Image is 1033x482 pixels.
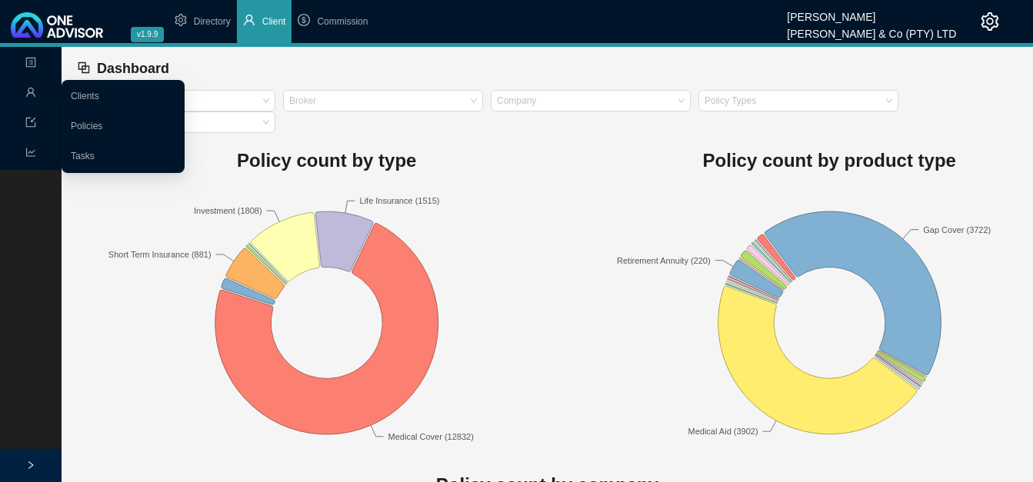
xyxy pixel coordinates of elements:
[108,250,212,259] text: Short Term Insurance (881)
[71,151,95,161] a: Tasks
[75,145,578,176] h1: Policy count by type
[298,14,310,26] span: dollar
[71,121,102,131] a: Policies
[25,81,36,108] span: user
[194,206,262,215] text: Investment (1808)
[388,432,474,441] text: Medical Cover (12832)
[97,61,169,76] span: Dashboard
[175,14,187,26] span: setting
[26,460,35,470] span: right
[787,4,956,21] div: [PERSON_NAME]
[194,16,231,27] span: Directory
[131,27,164,42] span: v1.9.9
[25,141,36,168] span: line-chart
[317,16,368,27] span: Commission
[617,256,711,265] text: Retirement Annuity (220)
[360,196,440,205] text: Life Insurance (1515)
[688,427,758,437] text: Medical Aid (3902)
[25,51,36,78] span: profile
[11,12,103,38] img: 2df55531c6924b55f21c4cf5d4484680-logo-light.svg
[787,21,956,38] div: [PERSON_NAME] & Co (PTY) LTD
[25,111,36,138] span: import
[923,225,991,234] text: Gap Cover (3722)
[243,14,255,26] span: user
[981,12,999,31] span: setting
[71,91,99,101] a: Clients
[262,16,286,27] span: Client
[77,61,91,75] span: block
